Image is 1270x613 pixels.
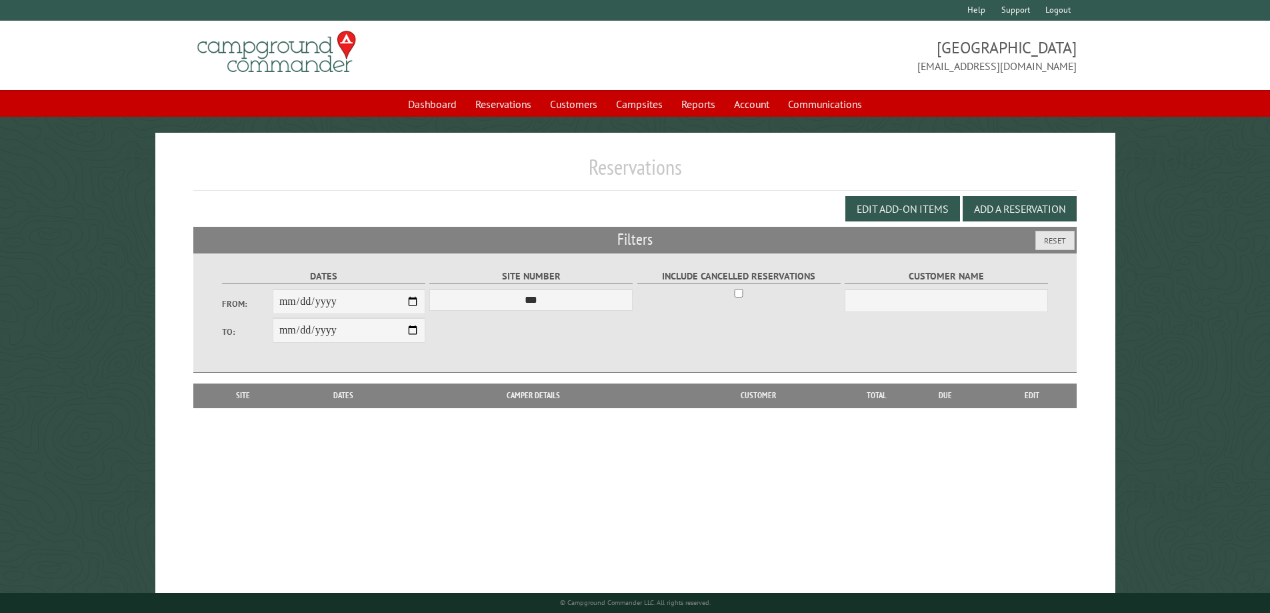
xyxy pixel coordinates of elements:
th: Customer [666,384,850,408]
a: Campsites [608,91,671,117]
th: Total [850,384,903,408]
label: From: [222,297,273,310]
a: Account [726,91,777,117]
a: Reservations [467,91,539,117]
button: Edit Add-on Items [845,196,960,221]
label: Dates [222,269,425,284]
small: © Campground Commander LLC. All rights reserved. [560,598,711,607]
label: Customer Name [845,269,1048,284]
h1: Reservations [193,154,1077,191]
a: Communications [780,91,870,117]
img: Campground Commander [193,26,360,78]
label: To: [222,326,273,338]
label: Include Cancelled Reservations [637,269,841,284]
th: Site [200,384,287,408]
button: Reset [1035,231,1075,250]
h2: Filters [193,227,1077,252]
th: Camper Details [401,384,666,408]
th: Due [903,384,987,408]
label: Site Number [429,269,633,284]
span: [GEOGRAPHIC_DATA] [EMAIL_ADDRESS][DOMAIN_NAME] [635,37,1077,74]
a: Customers [542,91,605,117]
th: Edit [987,384,1077,408]
th: Dates [287,384,401,408]
a: Dashboard [400,91,465,117]
button: Add a Reservation [963,196,1077,221]
a: Reports [673,91,723,117]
